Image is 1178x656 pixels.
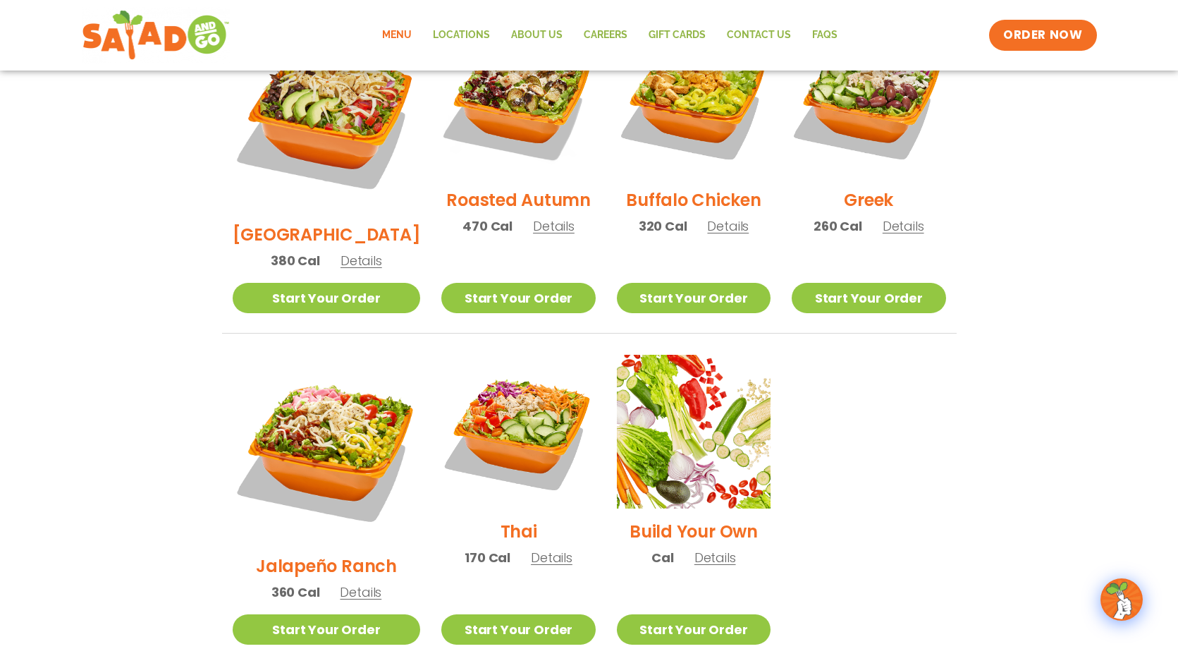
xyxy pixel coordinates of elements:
[694,549,736,566] span: Details
[82,7,231,63] img: new-SAG-logo-768×292
[271,251,320,270] span: 380 Cal
[707,217,749,235] span: Details
[422,19,501,51] a: Locations
[441,614,595,645] a: Start Your Order
[441,355,595,509] img: Product photo for Thai Salad
[533,217,575,235] span: Details
[626,188,761,212] h2: Buffalo Chicken
[844,188,893,212] h2: Greek
[233,283,421,313] a: Start Your Order
[501,19,573,51] a: About Us
[340,583,381,601] span: Details
[651,548,673,567] span: Cal
[883,217,924,235] span: Details
[233,23,421,212] img: Product photo for BBQ Ranch Salad
[256,554,397,578] h2: Jalapeño Ranch
[630,519,758,544] h2: Build Your Own
[1102,580,1141,619] img: wpChatIcon
[501,519,537,544] h2: Thai
[465,548,510,567] span: 170 Cal
[233,355,421,543] img: Product photo for Jalapeño Ranch Salad
[446,188,591,212] h2: Roasted Autumn
[462,217,513,236] span: 470 Cal
[340,252,382,269] span: Details
[573,19,638,51] a: Careers
[638,19,716,51] a: GIFT CARDS
[617,614,771,645] a: Start Your Order
[814,217,862,236] span: 260 Cal
[441,283,595,313] a: Start Your Order
[271,583,320,602] span: 360 Cal
[617,23,771,177] img: Product photo for Buffalo Chicken Salad
[372,19,422,51] a: Menu
[639,217,687,236] span: 320 Cal
[1003,27,1082,44] span: ORDER NOW
[233,222,421,247] h2: [GEOGRAPHIC_DATA]
[989,20,1096,51] a: ORDER NOW
[372,19,848,51] nav: Menu
[716,19,802,51] a: Contact Us
[617,355,771,509] img: Product photo for Build Your Own
[441,23,595,177] img: Product photo for Roasted Autumn Salad
[802,19,848,51] a: FAQs
[233,614,421,645] a: Start Your Order
[792,283,945,313] a: Start Your Order
[531,549,572,566] span: Details
[617,283,771,313] a: Start Your Order
[792,23,945,177] img: Product photo for Greek Salad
